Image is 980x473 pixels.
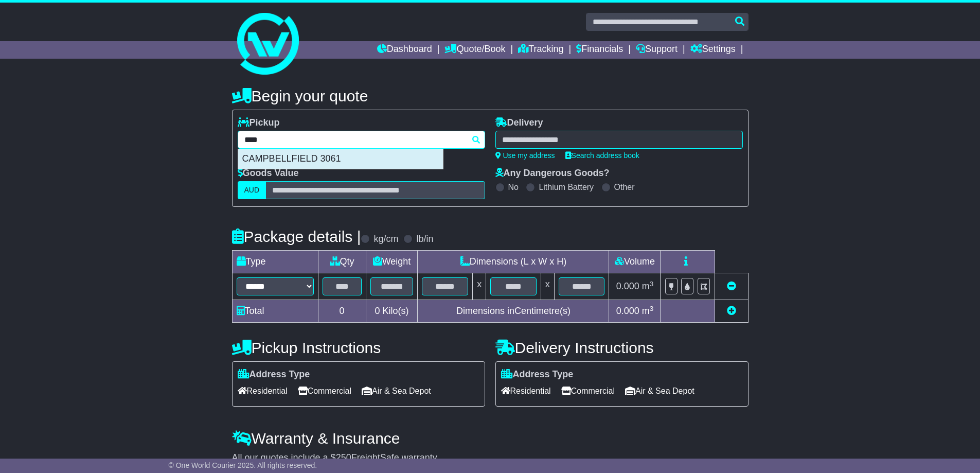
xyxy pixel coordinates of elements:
label: Any Dangerous Goods? [495,168,610,179]
a: Quote/Book [444,41,505,59]
span: © One World Courier 2025. All rights reserved. [169,461,317,469]
td: Qty [318,251,366,273]
td: Weight [366,251,418,273]
td: Type [232,251,318,273]
a: Use my address [495,151,555,160]
a: Search address book [565,151,639,160]
h4: Begin your quote [232,87,749,104]
label: kg/cm [373,234,398,245]
a: Settings [690,41,736,59]
span: m [642,306,654,316]
sup: 3 [650,280,654,288]
span: 0.000 [616,281,639,291]
span: 250 [336,452,351,463]
div: All our quotes include a $ FreightSafe warranty. [232,452,749,464]
span: 0.000 [616,306,639,316]
label: AUD [238,181,266,199]
h4: Package details | [232,228,361,245]
span: Air & Sea Depot [625,383,694,399]
a: Support [636,41,678,59]
label: Goods Value [238,168,299,179]
h4: Warranty & Insurance [232,430,749,447]
td: x [541,273,554,300]
a: Dashboard [377,41,432,59]
label: Lithium Battery [539,182,594,192]
td: x [473,273,486,300]
span: Commercial [561,383,615,399]
td: Kilo(s) [366,300,418,323]
a: Financials [576,41,623,59]
a: Tracking [518,41,563,59]
h4: Delivery Instructions [495,339,749,356]
label: Other [614,182,635,192]
span: Residential [238,383,288,399]
label: Address Type [501,369,574,380]
td: Dimensions (L x W x H) [418,251,609,273]
span: Residential [501,383,551,399]
td: Dimensions in Centimetre(s) [418,300,609,323]
typeahead: Please provide city [238,131,485,149]
span: Air & Sea Depot [362,383,431,399]
sup: 3 [650,305,654,312]
h4: Pickup Instructions [232,339,485,356]
td: Total [232,300,318,323]
label: Pickup [238,117,280,129]
label: Address Type [238,369,310,380]
a: Remove this item [727,281,736,291]
span: m [642,281,654,291]
a: Add new item [727,306,736,316]
span: Commercial [298,383,351,399]
td: Volume [609,251,661,273]
label: No [508,182,519,192]
td: 0 [318,300,366,323]
label: lb/in [416,234,433,245]
label: Delivery [495,117,543,129]
div: CAMPBELLFIELD 3061 [238,149,443,169]
span: 0 [375,306,380,316]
